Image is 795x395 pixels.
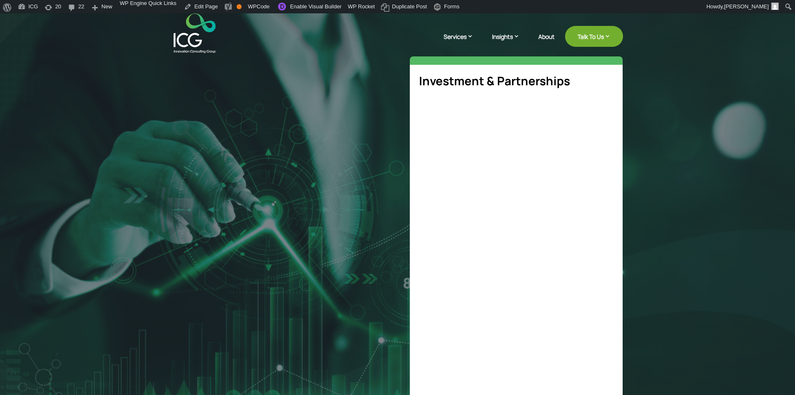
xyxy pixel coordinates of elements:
[444,32,482,53] a: Services
[237,4,242,9] div: OK
[492,32,528,53] a: Insights
[444,3,459,17] span: Forms
[724,3,769,10] span: [PERSON_NAME]
[419,74,613,92] h5: Investment & Partnerships
[538,33,555,53] a: About
[753,355,795,395] iframe: Chat Widget
[565,26,623,47] a: Talk To Us
[174,13,216,53] img: ICG
[392,3,427,17] span: Duplicate Post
